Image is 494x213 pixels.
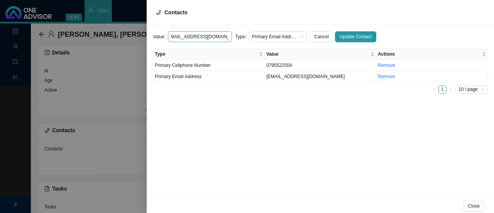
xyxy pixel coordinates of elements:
span: left [432,87,436,91]
button: Update Contact [335,31,376,42]
span: Update Contact [340,33,372,41]
span: Primary Cellphone Number [155,63,211,68]
td: [EMAIL_ADDRESS][DOMAIN_NAME] [265,71,376,82]
a: Remove [378,74,395,79]
button: Close [463,201,484,211]
th: Type [153,49,265,60]
span: Primary Email Address [252,32,304,42]
li: Previous Page [430,85,438,94]
span: 10 / page [458,86,485,93]
span: phone [156,10,161,15]
span: Contacts [164,9,188,15]
a: Remove [378,63,395,68]
div: Page Size [455,85,488,94]
button: left [430,85,438,94]
th: Value [265,49,376,60]
th: Actions [376,49,488,60]
span: Value [266,50,369,58]
span: Primary Email Address [155,74,201,79]
label: Type [235,31,249,42]
span: right [448,87,452,91]
span: Cancel [315,33,329,41]
td: 0795522504 [265,60,376,71]
li: 1 [438,85,447,94]
span: Actions [378,50,480,58]
button: right [447,85,455,94]
button: Cancel [310,31,333,42]
label: Value [153,31,168,42]
span: Close [468,202,480,210]
span: Type [155,50,257,58]
a: 1 [439,86,446,93]
li: Next Page [447,85,455,94]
